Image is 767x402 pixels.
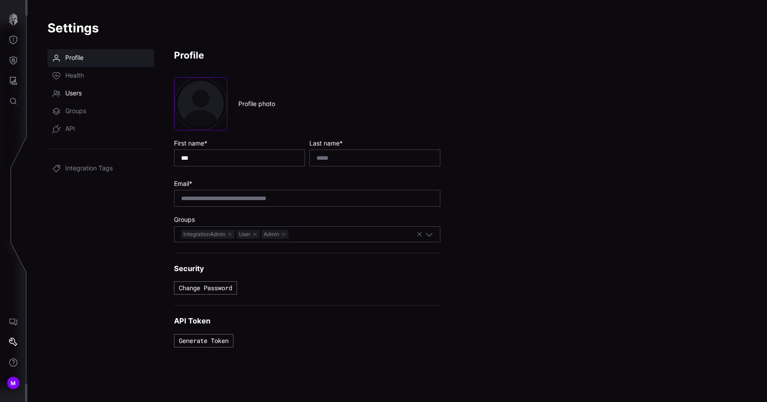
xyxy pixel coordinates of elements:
[174,316,440,326] h3: API Token
[309,139,440,147] label: Last name *
[416,230,423,238] button: Clear selection
[65,54,83,63] span: Profile
[47,20,747,36] h1: Settings
[65,107,86,116] span: Groups
[47,102,154,120] a: Groups
[174,264,440,273] h3: Security
[174,334,233,347] button: Generate Token
[237,230,260,239] span: User
[47,49,154,67] a: Profile
[174,281,237,295] button: Change Password
[174,49,440,61] h2: Profile
[238,100,275,108] label: Profile photo
[47,67,154,85] a: Health
[47,120,154,138] a: API
[261,230,289,239] span: Admin
[65,125,75,134] span: API
[11,378,16,388] span: M
[425,230,433,238] button: Toggle options menu
[65,71,84,80] span: Health
[65,89,82,98] span: Users
[47,160,154,177] a: Integration Tags
[0,373,26,393] button: M
[181,230,235,239] span: IntegrationAdmin
[174,216,440,224] label: Groups
[65,164,113,173] span: Integration Tags
[47,85,154,102] a: Users
[174,180,440,188] label: Email *
[174,139,305,147] label: First name *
